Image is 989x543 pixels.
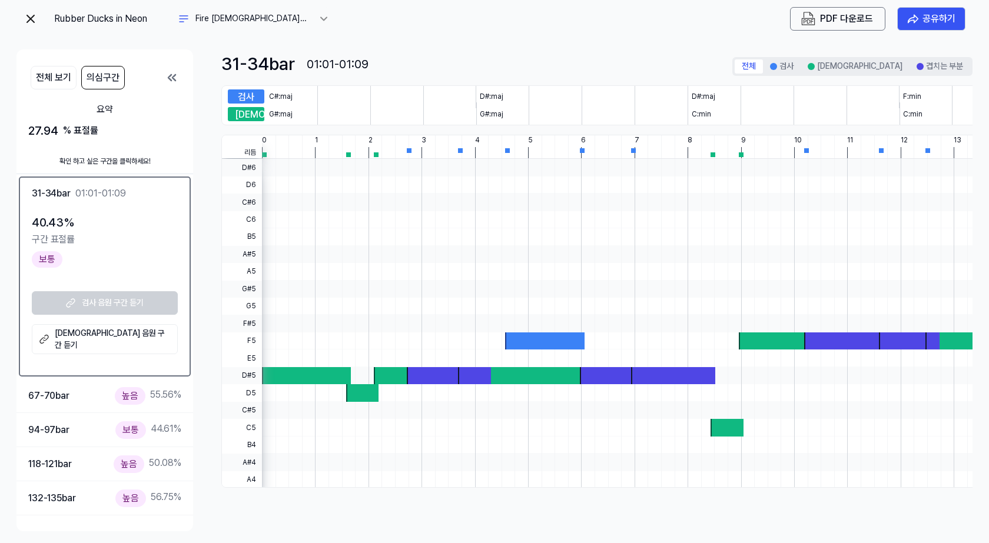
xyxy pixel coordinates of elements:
div: D#:maj [480,92,503,102]
div: 50.08 % [114,455,181,472]
img: another title [177,12,191,26]
div: C:min [692,109,711,119]
div: 31-34 bar [32,186,71,201]
div: 6 [581,135,586,147]
span: C6 [222,211,262,228]
div: 0 [262,135,267,147]
span: E5 [222,349,262,367]
span: A4 [222,471,262,488]
span: A#4 [222,454,262,471]
button: 공유하기 [897,7,965,31]
div: 보통 [115,421,146,438]
div: 56.75 % [115,489,181,507]
div: F:min [903,92,921,102]
span: B4 [222,437,262,454]
div: Fire [DEMOGRAPHIC_DATA] (Pirmaut Remix) [195,13,313,25]
div: 31-34 bar [221,51,295,76]
div: PDF 다운로드 [820,11,873,26]
span: D6 [222,176,262,194]
div: [DEMOGRAPHIC_DATA] [228,107,264,121]
div: 2 [369,135,373,147]
button: 전체 [735,59,763,74]
div: D#:maj [692,92,715,102]
div: 높음 [114,455,144,472]
span: C#6 [222,194,262,211]
div: 01:01-01:09 [75,186,126,201]
div: 확인 하고 싶은 구간을 클릭하세요! [16,149,193,174]
button: 검사 [763,59,801,74]
img: PDF Download [801,12,815,26]
a: [DEMOGRAPHIC_DATA] 음원 구간 듣기 [32,324,178,354]
span: G5 [222,298,262,315]
div: C#:maj [269,92,293,102]
button: 의심구간 [81,66,125,89]
div: 8 [688,135,692,147]
span: F5 [222,332,262,349]
div: 10 [794,135,802,147]
div: 9 [741,135,746,147]
div: 5 [528,135,533,147]
div: % 표절률 [63,124,98,138]
div: 13 [954,135,961,147]
span: G#5 [222,281,262,298]
div: 4 [475,135,480,147]
span: D#6 [222,159,262,176]
span: F#5 [222,315,262,332]
div: 40.43 % [32,213,178,232]
span: C#5 [222,402,262,419]
div: C:min [903,109,922,119]
div: 132-135 bar [28,491,75,506]
div: 118-121 bar [28,457,71,472]
span: D#5 [222,367,262,384]
div: Rubber Ducks in Neon [54,12,172,26]
div: 높음 [115,387,145,404]
div: 44.61 % [115,421,181,438]
span: D5 [222,384,262,401]
div: 구간 표절률 [32,232,178,247]
button: [DEMOGRAPHIC_DATA] [801,59,910,74]
div: 보통 [32,251,62,268]
div: 1 [315,135,318,147]
img: share [907,13,919,25]
img: external link [37,328,51,351]
span: C5 [222,419,262,436]
button: PDF 다운로드 [799,12,875,26]
div: 11 [847,135,853,147]
div: 12 [901,135,908,147]
span: 리듬 [222,147,262,158]
div: 검사 [228,89,264,104]
div: G#:maj [480,109,503,119]
div: 요약 [28,102,181,116]
button: 전체 보기 [31,66,77,89]
div: 94-97 bar [28,422,69,438]
div: 높음 [115,489,146,507]
span: A#5 [222,246,262,263]
div: 27.94 [28,121,181,140]
button: 요약27.94 % 표절률 [16,94,193,149]
div: G#:maj [269,109,293,119]
div: 공유하기 [922,11,955,26]
button: 겹치는 부분 [910,59,970,74]
img: exit [24,12,38,26]
div: 7 [635,135,639,147]
span: A5 [222,263,262,280]
div: 01:01-01:09 [307,55,369,74]
div: 3 [422,135,426,147]
div: 55.56 % [115,387,181,404]
div: 67-70 bar [28,388,69,404]
span: B5 [222,228,262,245]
